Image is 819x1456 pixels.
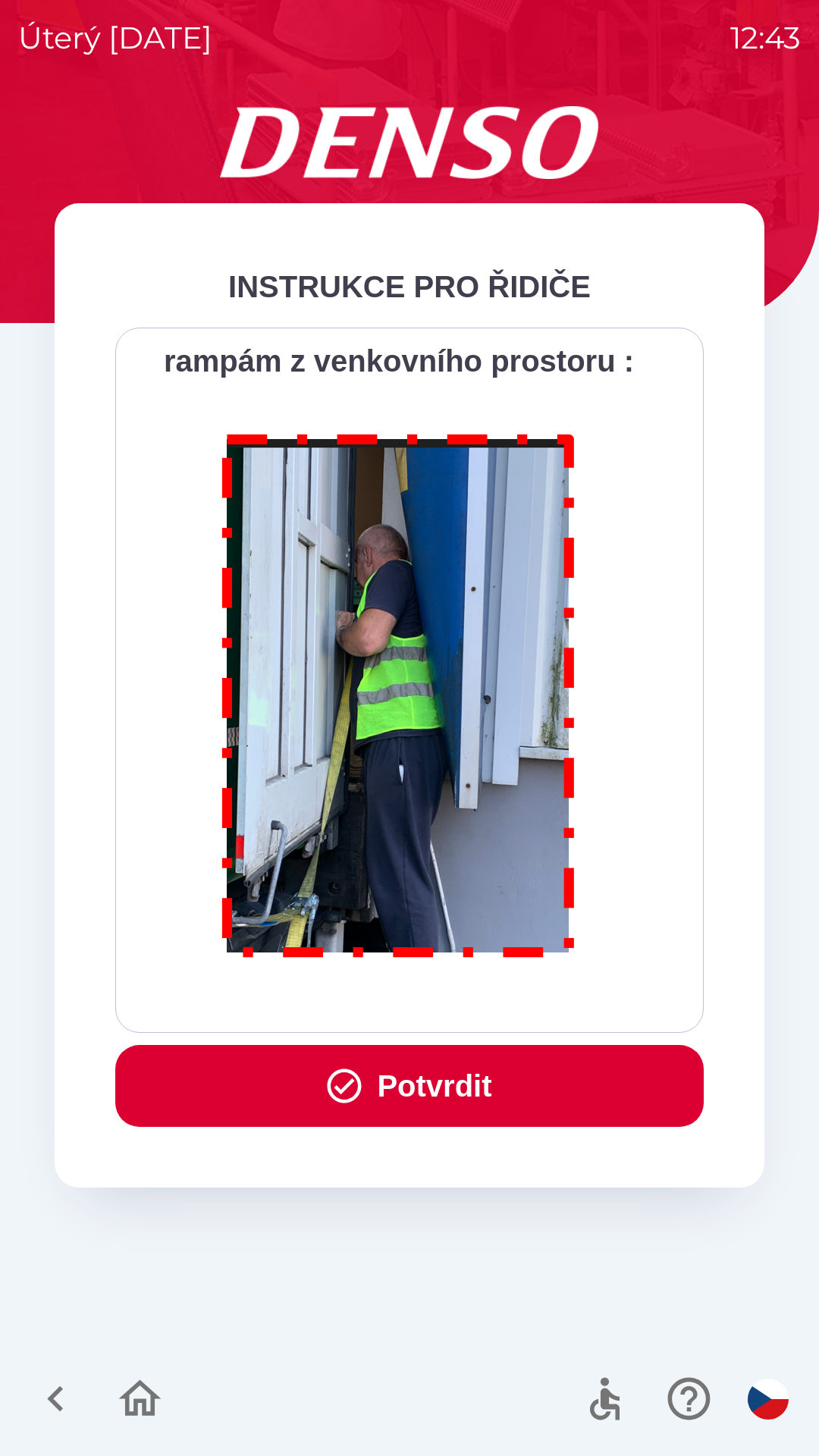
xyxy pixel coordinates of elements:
[55,106,764,179] img: Logo
[115,264,704,309] div: INSTRUKCE PRO ŘIDIČE
[205,414,593,971] img: M8MNayrTL6gAAAABJRU5ErkJggg==
[115,1045,704,1127] button: Potvrdit
[18,15,212,61] p: úterý [DATE]
[730,15,801,61] p: 12:43
[748,1379,789,1420] img: cs flag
